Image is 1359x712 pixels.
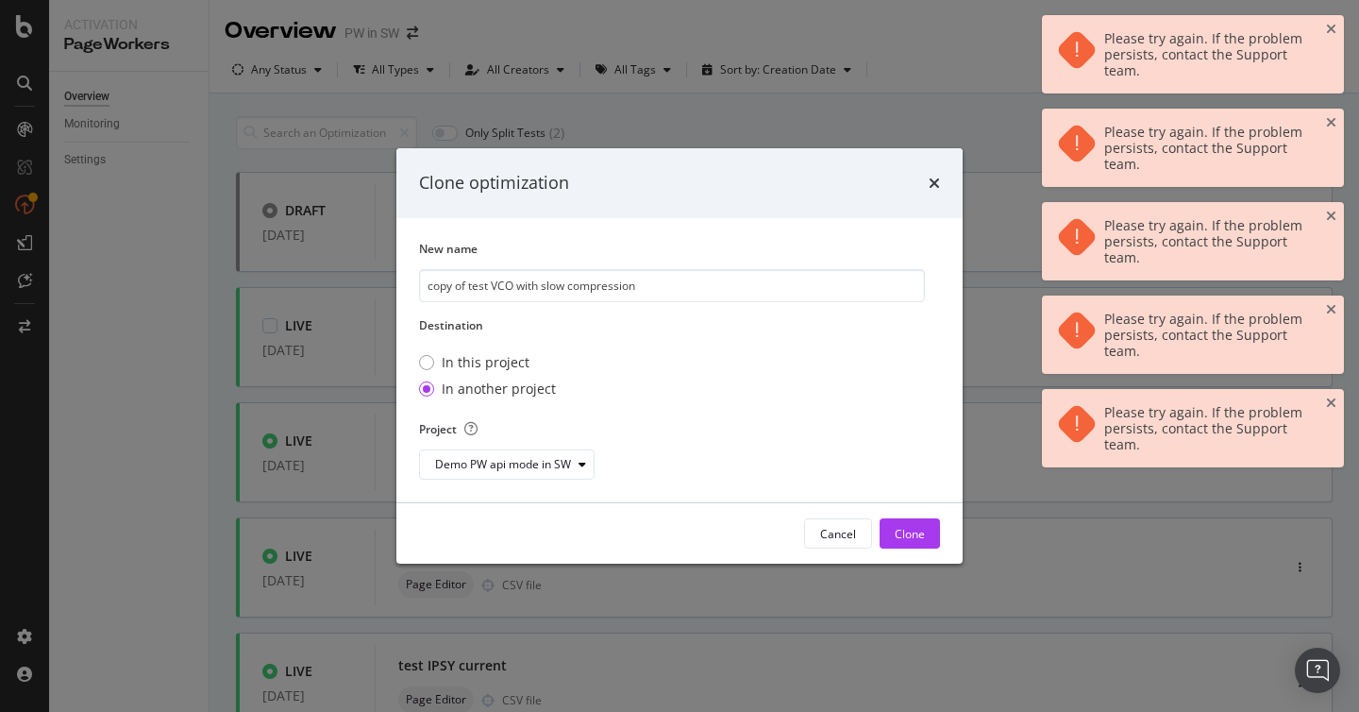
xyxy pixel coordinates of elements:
[419,449,595,480] button: Demo PW api mode in SW
[1104,217,1310,265] div: Please try again. If the problem persists, contact the Support team.
[396,148,963,564] div: modal
[419,241,925,257] label: New name
[419,380,556,398] div: In another project
[442,353,529,372] div: In this project
[442,380,556,398] div: In another project
[1326,116,1336,129] div: close toast
[804,518,872,549] button: Cancel
[1104,124,1310,172] div: Please try again. If the problem persists, contact the Support team.
[1104,30,1310,78] div: Please try again. If the problem persists, contact the Support team.
[1104,311,1310,359] div: Please try again. If the problem persists, contact the Support team.
[1326,303,1336,316] div: close toast
[419,353,556,372] div: In this project
[1326,210,1336,223] div: close toast
[880,518,940,549] button: Clone
[929,171,940,195] div: times
[895,525,925,541] div: Clone
[419,421,925,437] label: Project
[419,317,925,333] label: Destination
[419,171,569,195] div: Clone optimization
[1326,23,1336,36] div: close toast
[820,525,856,541] div: Cancel
[1326,397,1336,410] div: close toast
[1295,648,1340,693] div: Open Intercom Messenger
[1104,404,1310,452] div: Please try again. If the problem persists, contact the Support team.
[435,459,571,470] div: Demo PW api mode in SW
